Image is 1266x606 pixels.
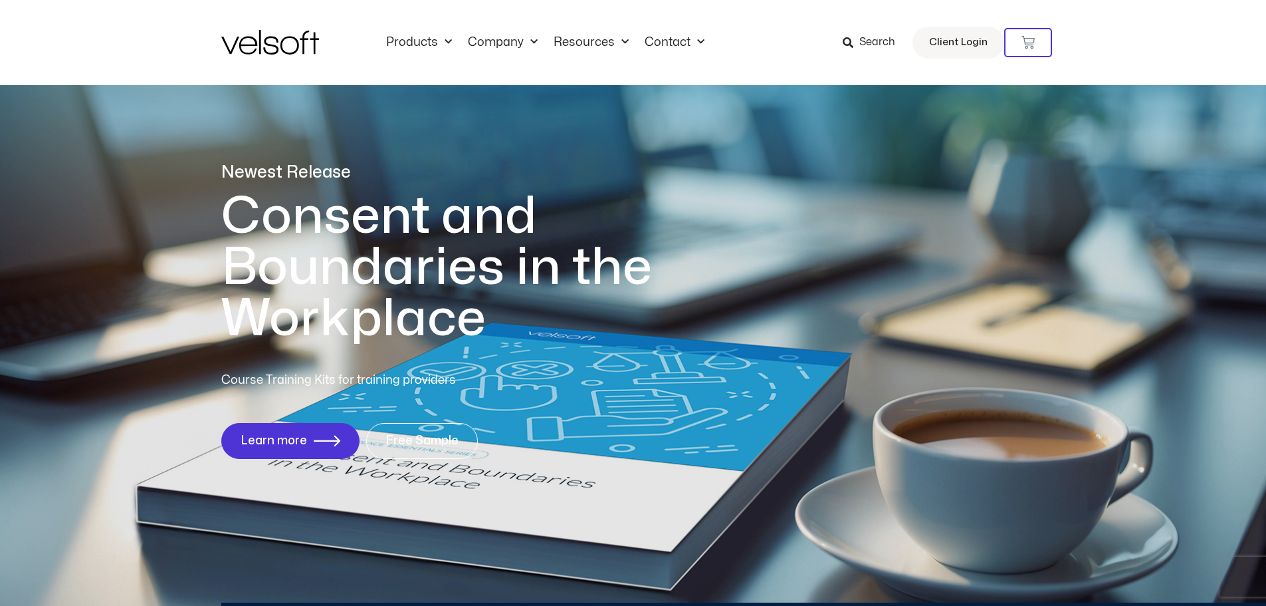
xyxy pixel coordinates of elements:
[460,35,546,50] a: CompanyMenu Toggle
[221,161,706,184] p: Newest Release
[637,35,712,50] a: ContactMenu Toggle
[929,34,988,51] span: Client Login
[378,35,460,50] a: ProductsMenu Toggle
[859,34,895,51] span: Search
[843,31,904,54] a: Search
[912,27,1004,59] a: Client Login
[221,371,552,390] p: Course Training Kits for training providers
[546,35,637,50] a: ResourcesMenu Toggle
[241,434,307,448] span: Learn more
[221,30,319,55] img: Velsoft Training Materials
[378,35,712,50] nav: Menu
[221,423,360,459] a: Learn more
[366,423,478,459] a: Free Sample
[385,434,459,448] span: Free Sample
[221,191,706,345] h1: Consent and Boundaries in the Workplace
